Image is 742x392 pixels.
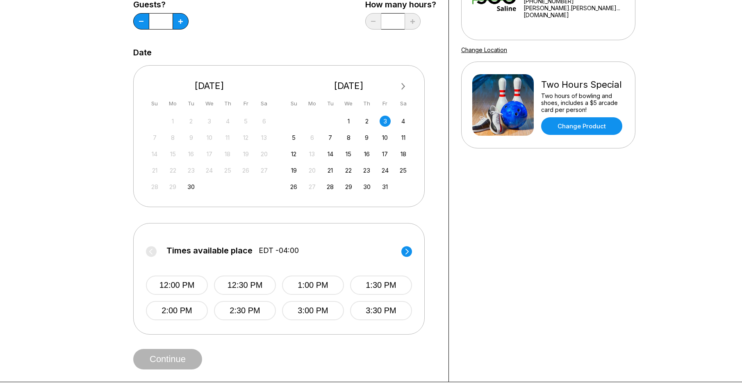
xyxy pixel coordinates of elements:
[380,148,391,160] div: Choose Friday, October 17th, 2025
[307,98,318,109] div: Mo
[222,165,233,176] div: Not available Thursday, September 25th, 2025
[214,301,276,320] button: 2:30 PM
[380,181,391,192] div: Choose Friday, October 31st, 2025
[146,301,208,320] button: 2:00 PM
[167,116,178,127] div: Not available Monday, September 1st, 2025
[259,116,270,127] div: Not available Saturday, September 6th, 2025
[222,132,233,143] div: Not available Thursday, September 11th, 2025
[380,132,391,143] div: Choose Friday, October 10th, 2025
[397,80,410,93] button: Next Month
[259,148,270,160] div: Not available Saturday, September 20th, 2025
[204,132,215,143] div: Not available Wednesday, September 10th, 2025
[259,165,270,176] div: Not available Saturday, September 27th, 2025
[204,165,215,176] div: Not available Wednesday, September 24th, 2025
[398,165,409,176] div: Choose Saturday, October 25th, 2025
[167,148,178,160] div: Not available Monday, September 15th, 2025
[240,98,251,109] div: Fr
[167,132,178,143] div: Not available Monday, September 8th, 2025
[167,165,178,176] div: Not available Monday, September 22nd, 2025
[167,98,178,109] div: Mo
[398,148,409,160] div: Choose Saturday, October 18th, 2025
[380,165,391,176] div: Choose Friday, October 24th, 2025
[288,98,299,109] div: Su
[282,276,344,295] button: 1:00 PM
[204,148,215,160] div: Not available Wednesday, September 17th, 2025
[186,165,197,176] div: Not available Tuesday, September 23rd, 2025
[541,79,624,90] div: Two Hours Special
[259,132,270,143] div: Not available Saturday, September 13th, 2025
[240,165,251,176] div: Not available Friday, September 26th, 2025
[361,165,372,176] div: Choose Thursday, October 23rd, 2025
[350,276,412,295] button: 1:30 PM
[214,276,276,295] button: 12:30 PM
[343,181,354,192] div: Choose Wednesday, October 29th, 2025
[282,301,344,320] button: 3:00 PM
[325,148,336,160] div: Choose Tuesday, October 14th, 2025
[222,98,233,109] div: Th
[240,116,251,127] div: Not available Friday, September 5th, 2025
[380,98,391,109] div: Fr
[380,116,391,127] div: Choose Friday, October 3rd, 2025
[307,132,318,143] div: Not available Monday, October 6th, 2025
[325,98,336,109] div: Tu
[222,148,233,160] div: Not available Thursday, September 18th, 2025
[149,148,160,160] div: Not available Sunday, September 14th, 2025
[204,116,215,127] div: Not available Wednesday, September 3rd, 2025
[285,80,412,91] div: [DATE]
[259,246,299,255] span: EDT -04:00
[288,181,299,192] div: Choose Sunday, October 26th, 2025
[186,116,197,127] div: Not available Tuesday, September 2nd, 2025
[398,116,409,127] div: Choose Saturday, October 4th, 2025
[288,165,299,176] div: Choose Sunday, October 19th, 2025
[325,181,336,192] div: Choose Tuesday, October 28th, 2025
[146,276,208,295] button: 12:00 PM
[166,246,253,255] span: Times available place
[361,116,372,127] div: Choose Thursday, October 2nd, 2025
[461,46,507,53] a: Change Location
[259,98,270,109] div: Sa
[343,116,354,127] div: Choose Wednesday, October 1st, 2025
[343,165,354,176] div: Choose Wednesday, October 22nd, 2025
[343,148,354,160] div: Choose Wednesday, October 15th, 2025
[307,165,318,176] div: Not available Monday, October 20th, 2025
[325,165,336,176] div: Choose Tuesday, October 21st, 2025
[361,148,372,160] div: Choose Thursday, October 16th, 2025
[149,132,160,143] div: Not available Sunday, September 7th, 2025
[541,92,624,113] div: Two hours of bowling and shoes, includes a $5 arcade card per person!
[361,181,372,192] div: Choose Thursday, October 30th, 2025
[149,98,160,109] div: Su
[186,148,197,160] div: Not available Tuesday, September 16th, 2025
[186,181,197,192] div: Choose Tuesday, September 30th, 2025
[361,98,372,109] div: Th
[361,132,372,143] div: Choose Thursday, October 9th, 2025
[240,132,251,143] div: Not available Friday, September 12th, 2025
[149,165,160,176] div: Not available Sunday, September 21st, 2025
[288,148,299,160] div: Choose Sunday, October 12th, 2025
[222,116,233,127] div: Not available Thursday, September 4th, 2025
[472,74,534,136] img: Two Hours Special
[350,301,412,320] button: 3:30 PM
[288,132,299,143] div: Choose Sunday, October 5th, 2025
[307,148,318,160] div: Not available Monday, October 13th, 2025
[307,181,318,192] div: Not available Monday, October 27th, 2025
[167,181,178,192] div: Not available Monday, September 29th, 2025
[149,181,160,192] div: Not available Sunday, September 28th, 2025
[148,115,271,192] div: month 2025-09
[146,80,273,91] div: [DATE]
[240,148,251,160] div: Not available Friday, September 19th, 2025
[343,132,354,143] div: Choose Wednesday, October 8th, 2025
[186,98,197,109] div: Tu
[523,5,624,18] a: [PERSON_NAME].[PERSON_NAME]...[DOMAIN_NAME]
[398,98,409,109] div: Sa
[133,48,152,57] label: Date
[287,115,410,192] div: month 2025-10
[186,132,197,143] div: Not available Tuesday, September 9th, 2025
[343,98,354,109] div: We
[204,98,215,109] div: We
[541,117,622,135] a: Change Product
[398,132,409,143] div: Choose Saturday, October 11th, 2025
[325,132,336,143] div: Choose Tuesday, October 7th, 2025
